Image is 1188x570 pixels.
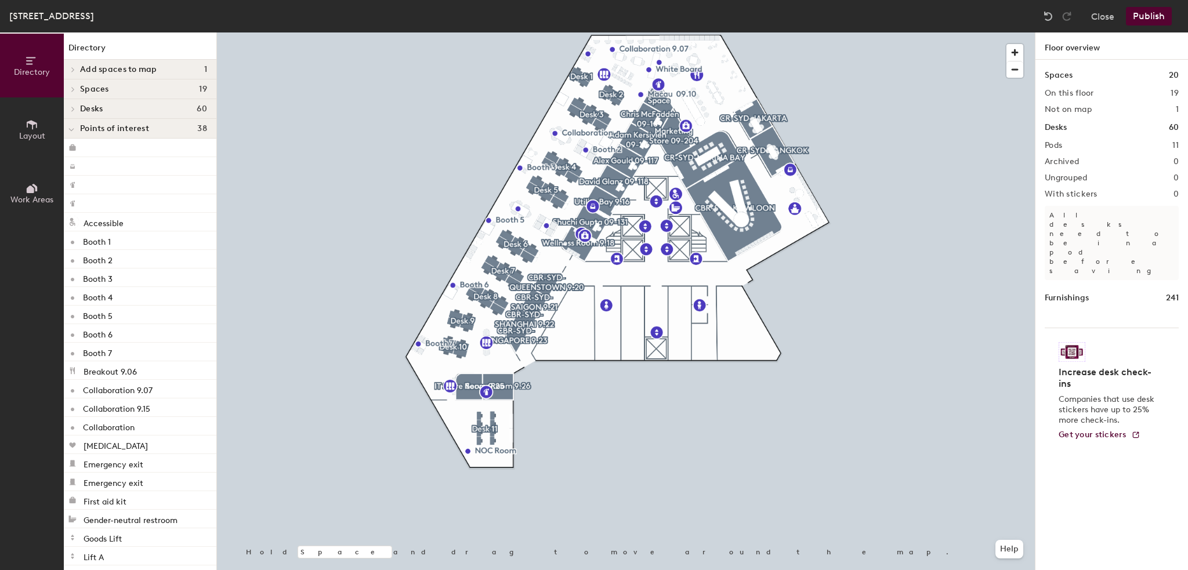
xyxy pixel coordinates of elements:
[64,42,216,60] h1: Directory
[1045,141,1062,150] h2: Pods
[1045,121,1067,134] h1: Desks
[1169,69,1179,82] h1: 20
[80,85,109,94] span: Spaces
[1176,105,1179,114] h2: 1
[1045,173,1088,183] h2: Ungrouped
[1173,157,1179,166] h2: 0
[1045,157,1079,166] h2: Archived
[83,234,111,247] p: Booth 1
[1045,105,1092,114] h2: Not on map
[84,549,104,562] p: Lift A
[1059,342,1085,362] img: Sticker logo
[80,104,103,114] span: Desks
[83,419,135,433] p: Collaboration
[1045,89,1094,98] h2: On this floor
[84,456,143,470] p: Emergency exit
[83,326,113,340] p: Booth 6
[1045,292,1089,304] h1: Furnishings
[1173,190,1179,199] h2: 0
[204,65,207,74] span: 1
[1061,10,1073,22] img: Redo
[9,9,94,23] div: [STREET_ADDRESS]
[1042,10,1054,22] img: Undo
[1059,430,1127,440] span: Get your stickers
[995,540,1023,558] button: Help
[1171,89,1179,98] h2: 19
[1045,206,1179,280] p: All desks need to be in a pod before saving
[84,475,143,488] p: Emergency exit
[14,67,50,77] span: Directory
[1169,121,1179,134] h1: 60
[197,104,207,114] span: 60
[1166,292,1179,304] h1: 241
[199,85,207,94] span: 19
[80,65,157,74] span: Add spaces to map
[84,493,126,507] p: First aid kit
[10,195,53,205] span: Work Areas
[84,512,178,525] p: Gender-neutral restroom
[84,438,148,451] p: [MEDICAL_DATA]
[84,215,124,228] p: Accessible
[83,271,113,284] p: Booth 3
[1035,32,1188,60] h1: Floor overview
[1059,394,1158,426] p: Companies that use desk stickers have up to 25% more check-ins.
[83,289,113,303] p: Booth 4
[84,364,137,377] p: Breakout 9.06
[1045,190,1098,199] h2: With stickers
[1059,430,1140,440] a: Get your stickers
[83,382,153,395] p: Collaboration 9.07
[1126,7,1172,26] button: Publish
[1045,69,1073,82] h1: Spaces
[83,308,113,321] p: Booth 5
[1173,173,1179,183] h2: 0
[19,131,45,141] span: Layout
[1059,366,1158,390] h4: Increase desk check-ins
[1091,7,1114,26] button: Close
[197,124,207,133] span: 38
[83,345,112,358] p: Booth 7
[1172,141,1179,150] h2: 11
[83,252,113,266] p: Booth 2
[83,401,150,414] p: Collaboration 9.15
[84,531,122,544] p: Goods Lift
[80,124,149,133] span: Points of interest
